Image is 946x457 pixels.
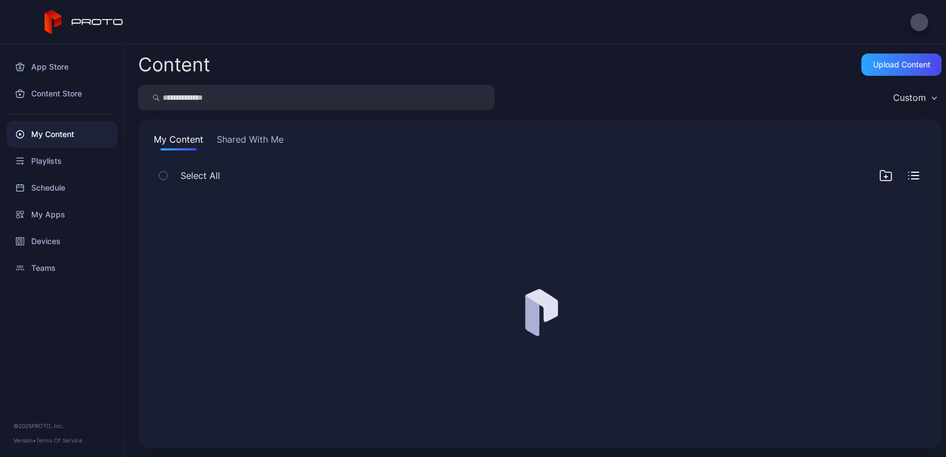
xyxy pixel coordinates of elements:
a: Playlists [7,148,118,174]
button: Upload Content [861,54,942,76]
span: Version • [13,437,36,444]
a: Terms Of Service [36,437,82,444]
a: Devices [7,228,118,255]
a: App Store [7,54,118,80]
button: Custom [888,85,942,110]
a: Content Store [7,80,118,107]
span: Select All [181,169,220,182]
div: Content [138,55,210,74]
a: Teams [7,255,118,281]
div: Upload Content [873,60,930,69]
button: My Content [152,133,206,150]
a: My Content [7,121,118,148]
a: My Apps [7,201,118,228]
a: Schedule [7,174,118,201]
button: Shared With Me [214,133,286,150]
div: Custom [893,92,926,103]
div: © 2025 PROTO, Inc. [13,421,111,430]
